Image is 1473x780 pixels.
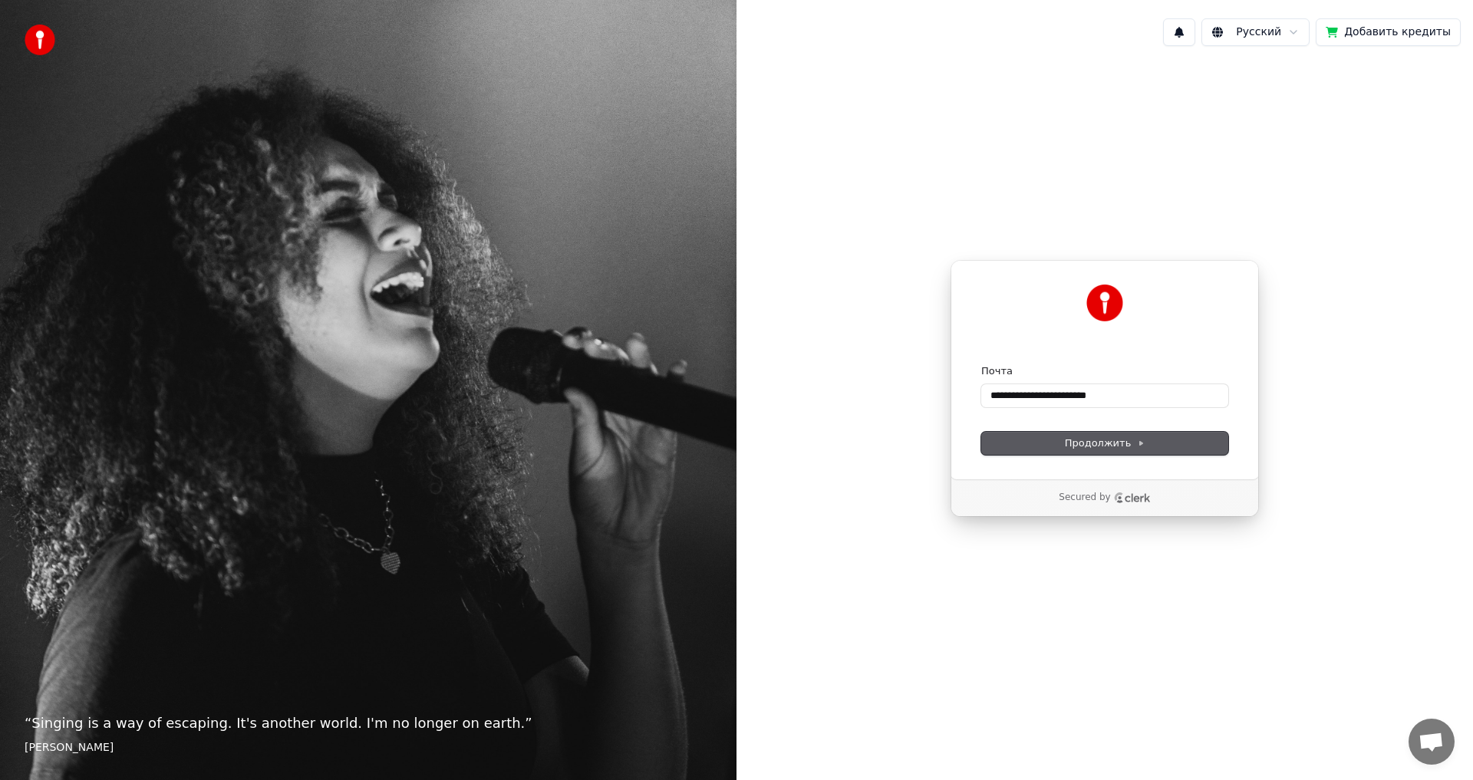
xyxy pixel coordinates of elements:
span: Продолжить [1065,436,1145,450]
label: Почта [981,364,1013,378]
footer: [PERSON_NAME] [25,740,712,755]
button: Продолжить [981,432,1228,455]
img: youka [25,25,55,55]
p: “ Singing is a way of escaping. It's another world. I'm no longer on earth. ” [25,713,712,734]
p: Secured by [1059,492,1110,504]
button: Добавить кредиты [1316,18,1461,46]
img: Youka [1086,285,1123,321]
a: Открытый чат [1409,719,1455,765]
a: Clerk logo [1114,492,1151,503]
